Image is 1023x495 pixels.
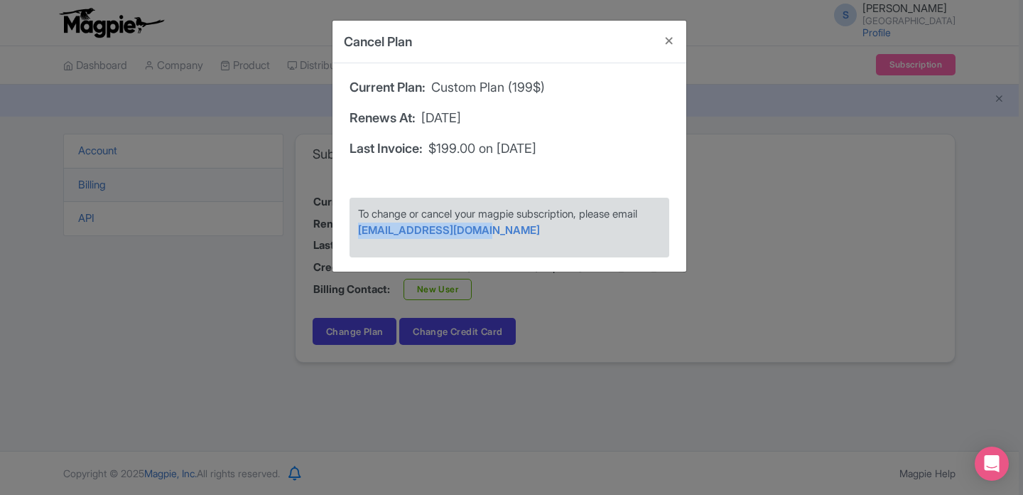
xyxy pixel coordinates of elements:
span: $199.00 on [DATE] [428,139,536,158]
span: To change or cancel your magpie subscription, please email [358,207,637,220]
span: [DATE] [421,108,461,127]
a: [EMAIL_ADDRESS][DOMAIN_NAME] [358,223,540,237]
span: Custom Plan (199$) [431,78,545,97]
h4: Cancel Plan [344,32,412,51]
div: Open Intercom Messenger [975,447,1009,481]
span: Renews At: [350,108,416,127]
button: Close [652,21,686,61]
span: Current Plan: [350,78,426,97]
span: Last Invoice: [350,139,423,158]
